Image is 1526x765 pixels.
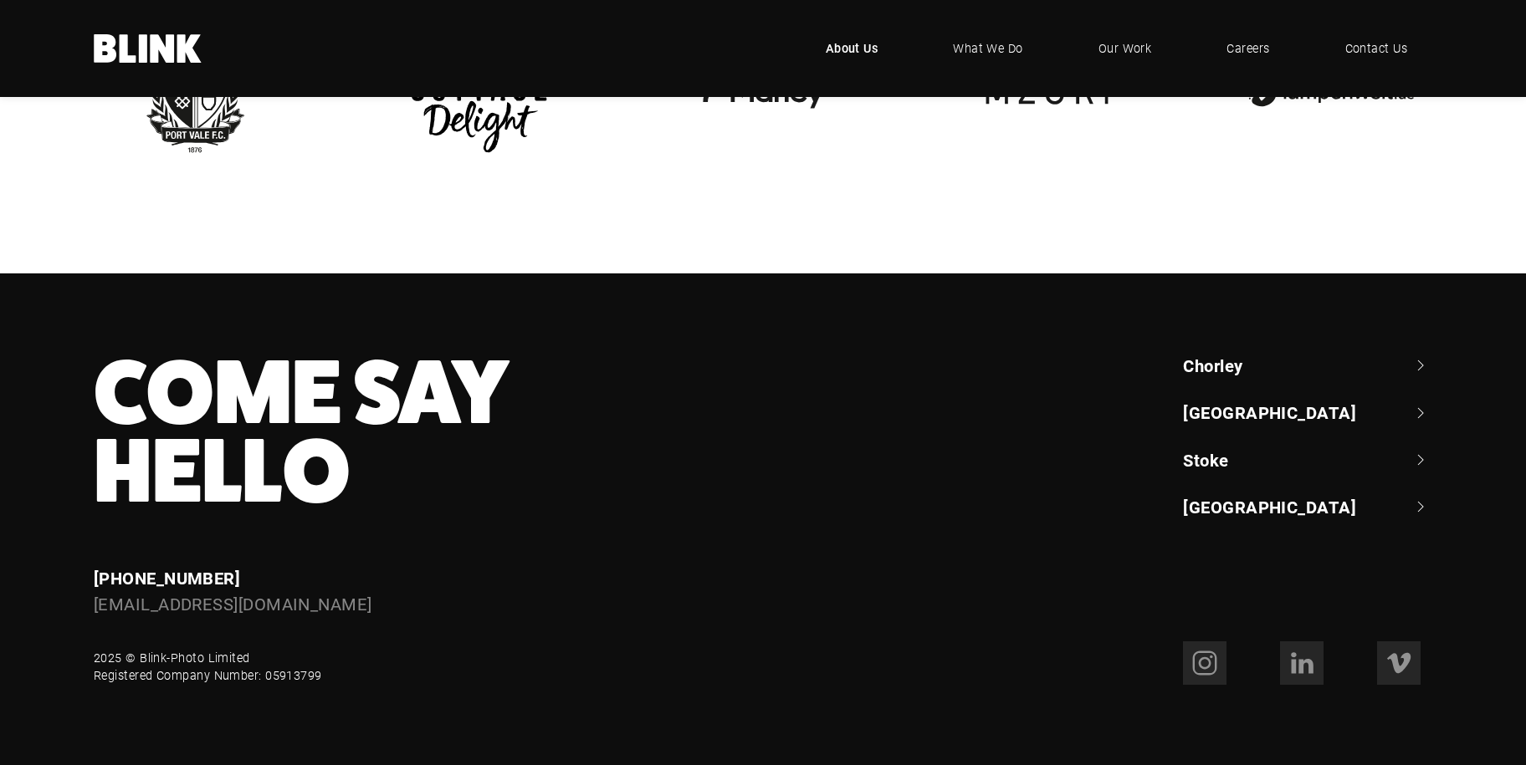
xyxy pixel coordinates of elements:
[1345,39,1408,58] span: Contact Us
[928,23,1048,74] a: What We Do
[1098,39,1152,58] span: Our Work
[801,23,904,74] a: About Us
[1183,448,1432,472] a: Stoke
[1183,400,1432,424] a: [GEOGRAPHIC_DATA]
[1183,354,1432,377] a: Chorley
[94,567,240,589] a: [PHONE_NUMBER]
[953,39,1023,58] span: What We Do
[94,593,372,615] a: [EMAIL_ADDRESS][DOMAIN_NAME]
[1073,23,1177,74] a: Our Work
[94,354,888,511] h3: Come Say Hello
[1226,39,1269,58] span: Careers
[1183,495,1432,518] a: [GEOGRAPHIC_DATA]
[94,34,202,63] a: Home
[1320,23,1433,74] a: Contact Us
[1201,23,1294,74] a: Careers
[826,39,878,58] span: About Us
[94,649,322,685] div: 2025 © Blink-Photo Limited Registered Company Number: 05913799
